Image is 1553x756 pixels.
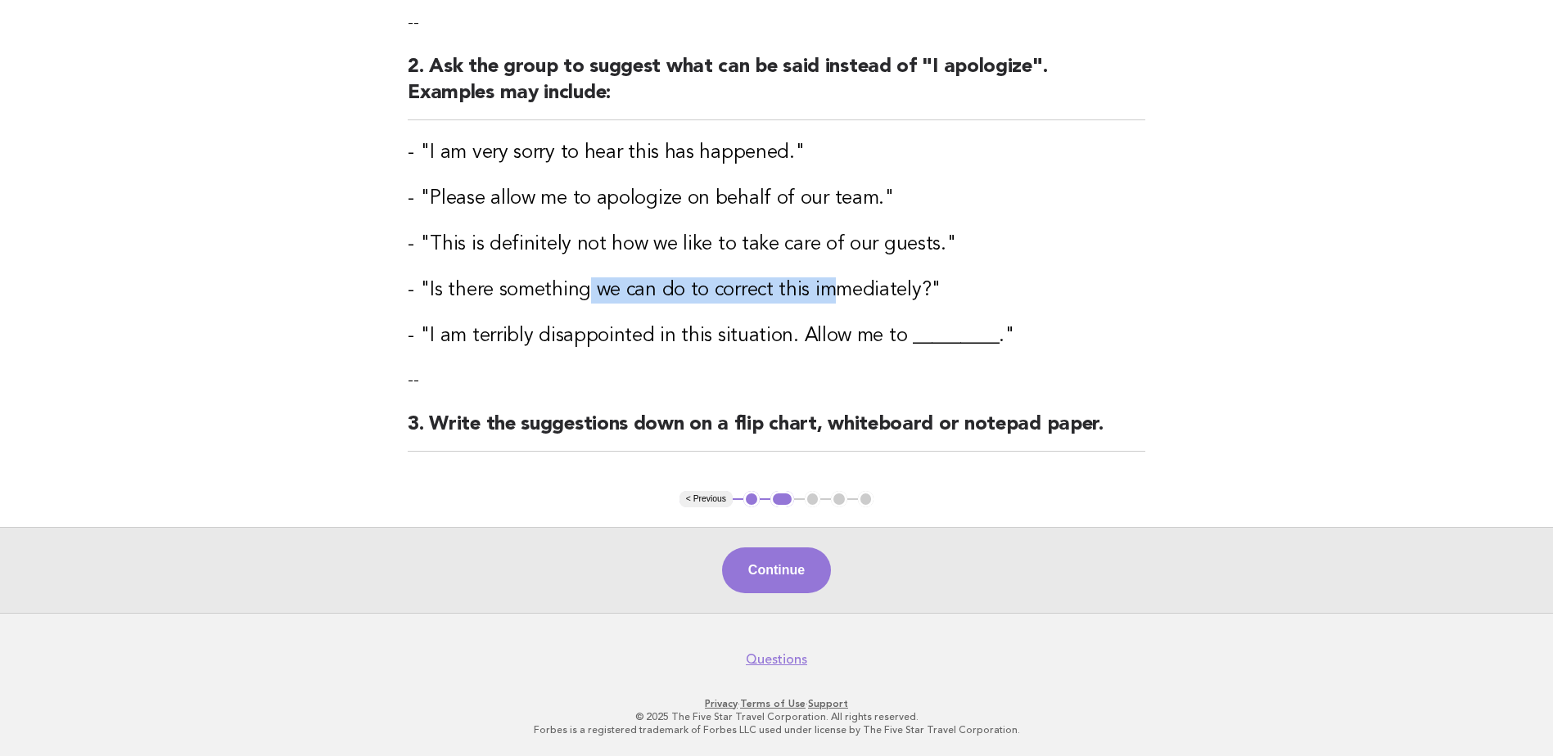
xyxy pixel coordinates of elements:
[408,54,1145,120] h2: 2. Ask the group to suggest what can be said instead of "I apologize". Examples may include:
[408,186,1145,212] h3: - "Please allow me to apologize on behalf of our team."
[408,323,1145,349] h3: - "I am terribly disappointed in this situation. Allow me to _________."
[808,698,848,709] a: Support
[770,491,794,507] button: 2
[408,140,1145,166] h3: - "I am very sorry to hear this has happened."
[746,651,807,668] a: Questions
[408,412,1145,452] h2: 3. Write the suggestions down on a flip chart, whiteboard or notepad paper.
[408,11,1145,34] p: --
[408,369,1145,392] p: --
[276,710,1278,723] p: © 2025 The Five Star Travel Corporation. All rights reserved.
[722,547,831,593] button: Continue
[408,232,1145,258] h3: - "This is definitely not how we like to take care of our guests."
[276,723,1278,736] p: Forbes is a registered trademark of Forbes LLC used under license by The Five Star Travel Corpora...
[679,491,733,507] button: < Previous
[705,698,738,709] a: Privacy
[743,491,760,507] button: 1
[740,698,806,709] a: Terms of Use
[276,697,1278,710] p: · ·
[408,277,1145,304] h3: - "Is there something we can do to correct this immediately?"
